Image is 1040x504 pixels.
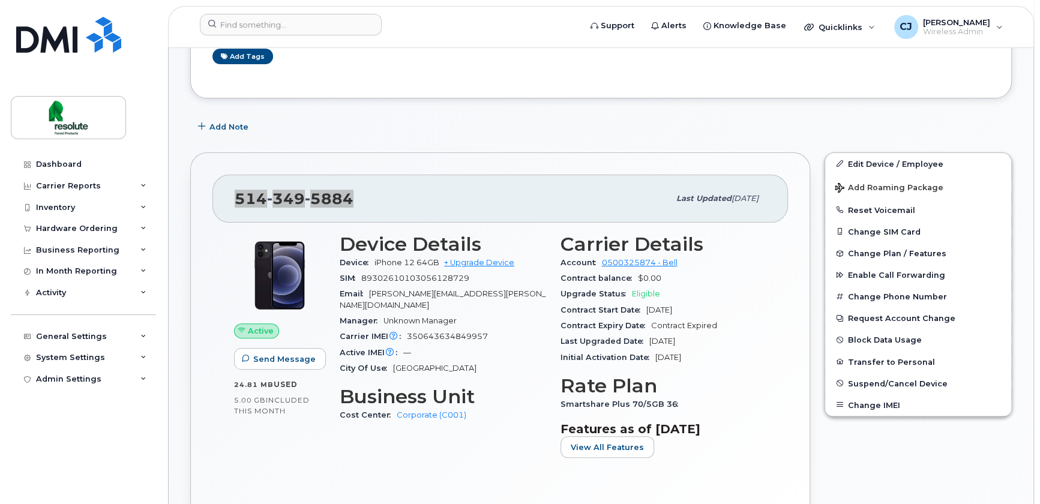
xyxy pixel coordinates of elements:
[848,249,946,258] span: Change Plan / Features
[582,14,643,38] a: Support
[200,14,382,35] input: Find something...
[234,396,266,404] span: 5.00 GB
[407,332,488,341] span: 350643634849957
[340,233,546,255] h3: Device Details
[900,20,912,34] span: CJ
[340,258,374,267] span: Device
[403,348,411,357] span: —
[848,271,945,280] span: Enable Call Forwarding
[825,286,1011,307] button: Change Phone Number
[561,289,632,298] span: Upgrade Status
[825,394,1011,416] button: Change IMEI
[340,364,393,373] span: City Of Use
[397,410,466,419] a: Corporate (C001)
[234,395,310,415] span: included this month
[383,316,457,325] span: Unknown Manager
[646,305,672,314] span: [DATE]
[234,380,274,389] span: 24.81 MB
[561,274,638,283] span: Contract balance
[274,380,298,389] span: used
[819,22,862,32] span: Quicklinks
[561,258,602,267] span: Account
[190,116,259,138] button: Add Note
[212,49,273,64] a: Add tags
[661,20,687,32] span: Alerts
[655,353,681,362] span: [DATE]
[825,351,1011,373] button: Transfer to Personal
[340,289,546,309] span: [PERSON_NAME][EMAIL_ADDRESS][PERSON_NAME][DOMAIN_NAME]
[561,400,684,409] span: Smartshare Plus 70/5GB 36
[848,379,948,388] span: Suspend/Cancel Device
[340,289,369,298] span: Email
[244,239,316,311] img: iPhone_12.jpg
[796,15,883,39] div: Quicklinks
[561,233,767,255] h3: Carrier Details
[825,307,1011,329] button: Request Account Change
[340,410,397,419] span: Cost Center
[253,353,316,365] span: Send Message
[601,20,634,32] span: Support
[825,242,1011,264] button: Change Plan / Features
[923,27,990,37] span: Wireless Admin
[561,353,655,362] span: Initial Activation Date
[695,14,795,38] a: Knowledge Base
[235,190,353,208] span: 514
[561,422,767,436] h3: Features as of [DATE]
[825,153,1011,175] a: Edit Device / Employee
[340,386,546,407] h3: Business Unit
[732,194,759,203] span: [DATE]
[340,332,407,341] span: Carrier IMEI
[248,325,274,337] span: Active
[340,316,383,325] span: Manager
[234,348,326,370] button: Send Message
[602,258,678,267] a: 0500325874 - Bell
[561,321,651,330] span: Contract Expiry Date
[340,274,361,283] span: SIM
[651,321,717,330] span: Contract Expired
[825,264,1011,286] button: Enable Call Forwarding
[825,373,1011,394] button: Suspend/Cancel Device
[374,258,439,267] span: iPhone 12 64GB
[209,121,248,133] span: Add Note
[393,364,476,373] span: [GEOGRAPHIC_DATA]
[340,348,403,357] span: Active IMEI
[305,190,353,208] span: 5884
[825,199,1011,221] button: Reset Voicemail
[267,190,305,208] span: 349
[643,14,695,38] a: Alerts
[825,221,1011,242] button: Change SIM Card
[561,305,646,314] span: Contract Start Date
[923,17,990,27] span: [PERSON_NAME]
[649,337,675,346] span: [DATE]
[561,337,649,346] span: Last Upgraded Date
[886,15,1011,39] div: Clifford Joseph
[714,20,786,32] span: Knowledge Base
[561,375,767,397] h3: Rate Plan
[561,436,654,458] button: View All Features
[632,289,660,298] span: Eligible
[825,175,1011,199] button: Add Roaming Package
[361,274,469,283] span: 89302610103056128729
[444,258,514,267] a: + Upgrade Device
[825,329,1011,350] button: Block Data Usage
[571,442,644,453] span: View All Features
[638,274,661,283] span: $0.00
[676,194,732,203] span: Last updated
[835,183,943,194] span: Add Roaming Package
